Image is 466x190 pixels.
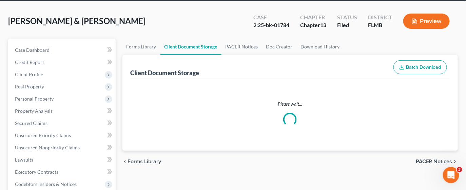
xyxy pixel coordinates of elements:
[9,129,116,142] a: Unsecured Priority Claims
[15,96,54,102] span: Personal Property
[337,21,357,29] div: Filed
[128,159,161,164] span: Forms Library
[9,166,116,178] a: Executory Contracts
[297,39,344,55] a: Download History
[457,167,462,172] span: 3
[15,84,44,89] span: Real Property
[9,154,116,166] a: Lawsuits
[15,120,47,126] span: Secured Claims
[15,169,58,175] span: Executory Contracts
[406,64,441,70] span: Batch Download
[9,56,116,68] a: Credit Report
[9,105,116,117] a: Property Analysis
[393,60,447,75] button: Batch Download
[9,142,116,154] a: Unsecured Nonpriority Claims
[416,159,452,164] span: PACER Notices
[15,145,80,150] span: Unsecured Nonpriority Claims
[15,59,44,65] span: Credit Report
[131,69,199,77] div: Client Document Storage
[15,108,53,114] span: Property Analysis
[368,14,392,21] div: District
[300,14,326,21] div: Chapter
[403,14,450,29] button: Preview
[337,14,357,21] div: Status
[452,159,458,164] i: chevron_right
[9,44,116,56] a: Case Dashboard
[122,159,128,164] i: chevron_left
[300,21,326,29] div: Chapter
[15,71,43,77] span: Client Profile
[320,22,326,28] span: 13
[443,167,459,183] iframe: Intercom live chat
[15,157,33,163] span: Lawsuits
[253,14,289,21] div: Case
[132,101,449,107] p: Please wait...
[262,39,297,55] a: Doc Creator
[15,47,50,53] span: Case Dashboard
[15,181,77,187] span: Codebtors Insiders & Notices
[221,39,262,55] a: PACER Notices
[368,21,392,29] div: FLMB
[416,159,458,164] button: PACER Notices chevron_right
[15,132,71,138] span: Unsecured Priority Claims
[122,39,160,55] a: Forms Library
[9,117,116,129] a: Secured Claims
[253,21,289,29] div: 2:25-bk-01784
[122,159,161,164] button: chevron_left Forms Library
[160,39,221,55] a: Client Document Storage
[8,16,145,26] span: [PERSON_NAME] & [PERSON_NAME]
